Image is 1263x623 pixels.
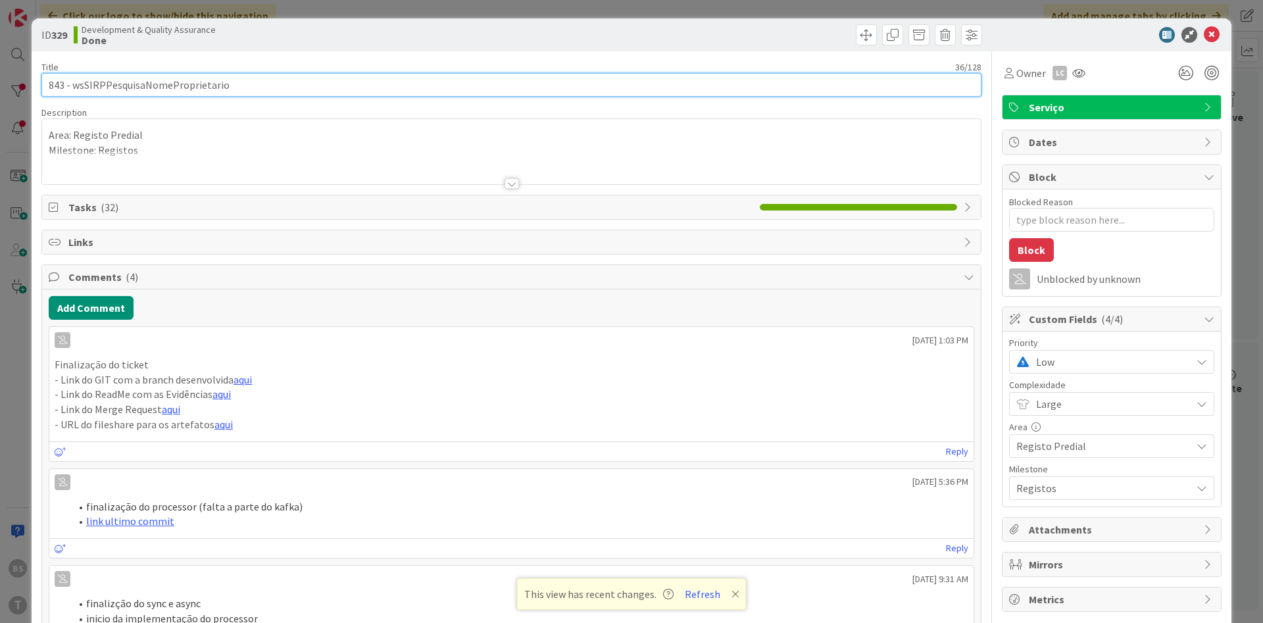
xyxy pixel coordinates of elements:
[912,572,968,586] span: [DATE] 9:31 AM
[1009,464,1214,474] div: Milestone
[1009,422,1214,432] div: Area
[51,28,67,41] b: 329
[55,387,968,402] p: - Link do ReadMe com as Evidências
[946,540,968,557] a: Reply
[68,234,957,250] span: Links
[1029,591,1197,607] span: Metrics
[55,357,968,372] p: Finalização do ticket
[49,128,974,143] p: Area: Registo Predial
[524,586,674,602] span: This view has recent changes.
[1009,196,1073,208] label: Blocked Reason
[101,201,118,214] span: ( 32 )
[1052,66,1067,80] div: LC
[55,402,968,417] p: - Link do Merge Request
[70,596,968,611] li: finalizção do sync e async
[1009,380,1214,389] div: Complexidade
[162,403,180,416] a: aqui
[1029,522,1197,537] span: Attachments
[82,35,216,45] b: Done
[62,61,981,73] div: 36 / 128
[68,269,957,285] span: Comments
[912,334,968,347] span: [DATE] 1:03 PM
[49,296,134,320] button: Add Comment
[1029,99,1197,115] span: Serviço
[1029,311,1197,327] span: Custom Fields
[70,499,968,514] li: finalização do processor (falta a parte do kafka)
[1009,238,1054,262] button: Block
[1009,338,1214,347] div: Priority
[49,143,974,158] p: Milestone: Registos
[214,418,233,431] a: aqui
[1016,479,1185,497] span: Registos
[1029,134,1197,150] span: Dates
[212,387,231,401] a: aqui
[234,373,252,386] a: aqui
[41,73,981,97] input: type card name here...
[1036,395,1185,413] span: Large
[55,417,968,432] p: - URL do fileshare para os artefatos
[82,24,216,35] span: Development & Quality Assurance
[1036,353,1185,371] span: Low
[1037,273,1214,285] div: Unblocked by unknown
[55,372,968,387] p: - Link do GIT com a branch desenvolvida
[1101,312,1123,326] span: ( 4/4 )
[1029,169,1197,185] span: Block
[912,475,968,489] span: [DATE] 5:36 PM
[68,199,753,215] span: Tasks
[41,61,59,73] label: Title
[1016,437,1185,455] span: Registo Predial
[1016,65,1046,81] span: Owner
[41,27,67,43] span: ID
[680,586,725,603] button: Refresh
[1029,557,1197,572] span: Mirrors
[946,443,968,460] a: Reply
[86,514,174,528] a: link ultimo commit
[126,270,138,284] span: ( 4 )
[41,107,87,118] span: Description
